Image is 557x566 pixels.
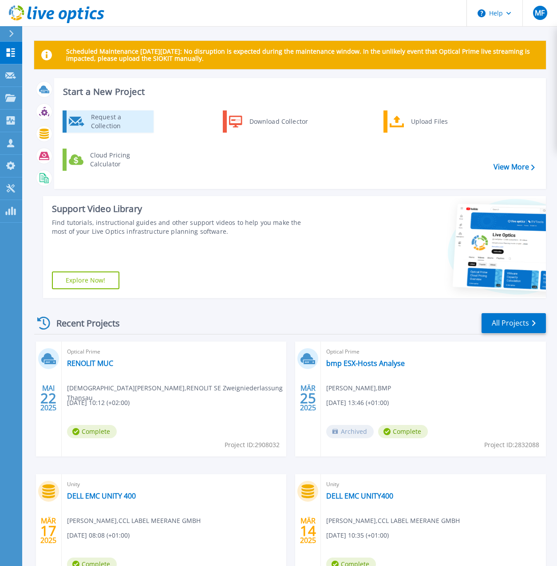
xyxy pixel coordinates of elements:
[300,527,316,535] span: 14
[326,480,541,489] span: Unity
[52,271,119,289] a: Explore Now!
[223,110,314,133] a: Download Collector
[383,110,474,133] a: Upload Files
[67,347,281,357] span: Optical Prime
[40,515,57,547] div: MÄR 2025
[63,149,154,171] a: Cloud Pricing Calculator
[67,359,113,368] a: RENOLIT MUC
[67,398,130,408] span: [DATE] 10:12 (+02:00)
[66,48,539,62] p: Scheduled Maintenance [DATE][DATE]: No disruption is expected during the maintenance window. In t...
[67,516,201,526] span: [PERSON_NAME] , CCL LABEL MEERANE GMBH
[40,527,56,535] span: 17
[34,312,132,334] div: Recent Projects
[40,382,57,414] div: MAI 2025
[378,425,428,438] span: Complete
[67,491,136,500] a: DELL EMC UNITY 400
[63,110,154,133] a: Request a Collection
[535,9,545,16] span: MF
[326,347,541,357] span: Optical Prime
[67,531,130,540] span: [DATE] 08:08 (+01:00)
[407,113,472,130] div: Upload Files
[300,382,316,414] div: MÄR 2025
[326,398,389,408] span: [DATE] 13:46 (+01:00)
[326,516,460,526] span: [PERSON_NAME] , CCL LABEL MEERANE GMBH
[482,313,546,333] a: All Projects
[326,491,393,500] a: DELL EMC UNITY400
[326,531,389,540] span: [DATE] 10:35 (+01:00)
[67,425,117,438] span: Complete
[63,87,534,97] h3: Start a New Project
[326,425,374,438] span: Archived
[225,440,280,450] span: Project ID: 2908032
[484,440,539,450] span: Project ID: 2832088
[326,383,391,393] span: [PERSON_NAME] , BMP
[87,113,151,130] div: Request a Collection
[52,218,313,236] div: Find tutorials, instructional guides and other support videos to help you make the most of your L...
[300,394,316,402] span: 25
[52,203,313,215] div: Support Video Library
[67,383,287,403] span: [DEMOGRAPHIC_DATA][PERSON_NAME] , RENOLIT SE Zweigniederlassung Thansau
[326,359,405,368] a: bmp ESX-Hosts Analyse
[245,113,312,130] div: Download Collector
[86,151,151,169] div: Cloud Pricing Calculator
[67,480,281,489] span: Unity
[40,394,56,402] span: 22
[300,515,316,547] div: MÄR 2025
[494,163,535,171] a: View More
